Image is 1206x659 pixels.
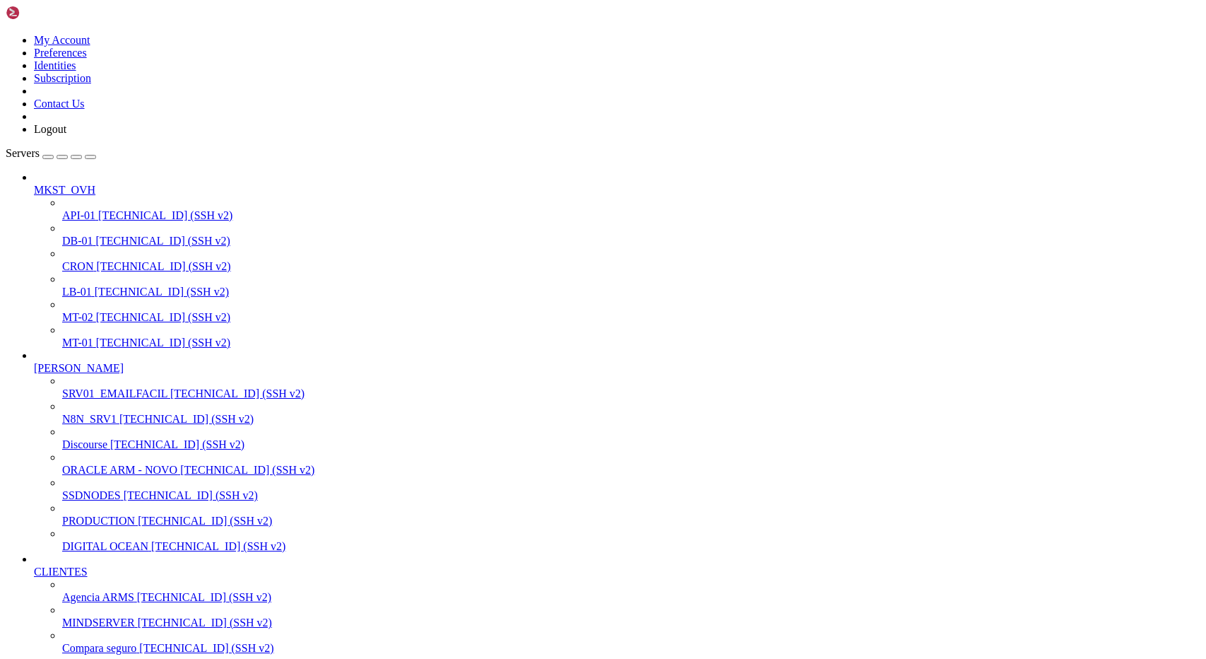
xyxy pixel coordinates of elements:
[170,387,305,400] span: [TECHNICAL_ID] (SSH v2)
[62,311,93,323] span: MT-02
[62,286,1200,298] a: LB-01 [TECHNICAL_ID] (SSH v2)
[62,273,1200,298] li: LB-01 [TECHNICAL_ID] (SSH v2)
[34,98,85,110] a: Contact Us
[62,591,1200,604] a: Agencia ARMS [TECHNICAL_ID] (SSH v2)
[62,337,93,349] span: MT-01
[62,642,136,654] span: Compara seguro
[6,147,40,159] span: Servers
[34,566,88,578] span: CLIENTES
[34,47,87,59] a: Preferences
[34,59,76,71] a: Identities
[62,489,121,501] span: SSDNODES
[62,400,1200,426] li: N8N_SRV1 [TECHNICAL_ID] (SSH v2)
[138,515,272,527] span: [TECHNICAL_ID] (SSH v2)
[34,362,124,374] span: [PERSON_NAME]
[62,489,1200,502] a: SSDNODES [TECHNICAL_ID] (SSH v2)
[62,527,1200,553] li: DIGITAL OCEAN [TECHNICAL_ID] (SSH v2)
[34,362,1200,375] a: [PERSON_NAME]
[62,515,1200,527] a: PRODUCTION [TECHNICAL_ID] (SSH v2)
[110,438,244,450] span: [TECHNICAL_ID] (SSH v2)
[96,260,230,272] span: [TECHNICAL_ID] (SSH v2)
[34,566,1200,578] a: CLIENTES
[62,260,93,272] span: CRON
[6,6,87,20] img: Shellngn
[62,235,93,247] span: DB-01
[62,464,177,476] span: ORACLE ARM - NOVO
[62,413,1200,426] a: N8N_SRV1 [TECHNICAL_ID] (SSH v2)
[62,617,135,629] span: MINDSERVER
[34,171,1200,349] li: MKST_OVH
[62,375,1200,400] li: SRV01_EMAILFACIL [TECHNICAL_ID] (SSH v2)
[62,642,1200,655] a: Compara seguro [TECHNICAL_ID] (SSH v2)
[151,540,285,552] span: [TECHNICAL_ID] (SSH v2)
[124,489,258,501] span: [TECHNICAL_ID] (SSH v2)
[62,209,95,221] span: API-01
[138,617,272,629] span: [TECHNICAL_ID] (SSH v2)
[62,617,1200,629] a: MINDSERVER [TECHNICAL_ID] (SSH v2)
[34,34,90,46] a: My Account
[62,209,1200,222] a: API-01 [TECHNICAL_ID] (SSH v2)
[62,502,1200,527] li: PRODUCTION [TECHNICAL_ID] (SSH v2)
[34,184,95,196] span: MKST_OVH
[62,222,1200,247] li: DB-01 [TECHNICAL_ID] (SSH v2)
[62,451,1200,477] li: ORACLE ARM - NOVO [TECHNICAL_ID] (SSH v2)
[62,260,1200,273] a: CRON [TECHNICAL_ID] (SSH v2)
[6,147,96,159] a: Servers
[62,591,134,603] span: Agencia ARMS
[62,540,1200,553] a: DIGITAL OCEAN [TECHNICAL_ID] (SSH v2)
[34,184,1200,197] a: MKST_OVH
[62,413,117,425] span: N8N_SRV1
[62,311,1200,324] a: MT-02 [TECHNICAL_ID] (SSH v2)
[62,477,1200,502] li: SSDNODES [TECHNICAL_ID] (SSH v2)
[62,324,1200,349] li: MT-01 [TECHNICAL_ID] (SSH v2)
[62,438,1200,451] a: Discourse [TECHNICAL_ID] (SSH v2)
[119,413,254,425] span: [TECHNICAL_ID] (SSH v2)
[96,311,230,323] span: [TECHNICAL_ID] (SSH v2)
[96,337,230,349] span: [TECHNICAL_ID] (SSH v2)
[180,464,314,476] span: [TECHNICAL_ID] (SSH v2)
[34,349,1200,553] li: [PERSON_NAME]
[62,540,148,552] span: DIGITAL OCEAN
[62,629,1200,655] li: Compara seguro [TECHNICAL_ID] (SSH v2)
[62,604,1200,629] li: MINDSERVER [TECHNICAL_ID] (SSH v2)
[62,337,1200,349] a: MT-01 [TECHNICAL_ID] (SSH v2)
[62,387,167,400] span: SRV01_EMAILFACIL
[137,591,271,603] span: [TECHNICAL_ID] (SSH v2)
[98,209,232,221] span: [TECHNICAL_ID] (SSH v2)
[62,197,1200,222] li: API-01 [TECHNICAL_ID] (SSH v2)
[95,286,229,298] span: [TECHNICAL_ID] (SSH v2)
[96,235,230,247] span: [TECHNICAL_ID] (SSH v2)
[34,72,91,84] a: Subscription
[62,426,1200,451] li: Discourse [TECHNICAL_ID] (SSH v2)
[62,515,135,527] span: PRODUCTION
[34,123,66,135] a: Logout
[62,438,107,450] span: Discourse
[139,642,273,654] span: [TECHNICAL_ID] (SSH v2)
[62,578,1200,604] li: Agencia ARMS [TECHNICAL_ID] (SSH v2)
[62,235,1200,247] a: DB-01 [TECHNICAL_ID] (SSH v2)
[62,247,1200,273] li: CRON [TECHNICAL_ID] (SSH v2)
[62,286,92,298] span: LB-01
[62,464,1200,477] a: ORACLE ARM - NOVO [TECHNICAL_ID] (SSH v2)
[62,387,1200,400] a: SRV01_EMAILFACIL [TECHNICAL_ID] (SSH v2)
[62,298,1200,324] li: MT-02 [TECHNICAL_ID] (SSH v2)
